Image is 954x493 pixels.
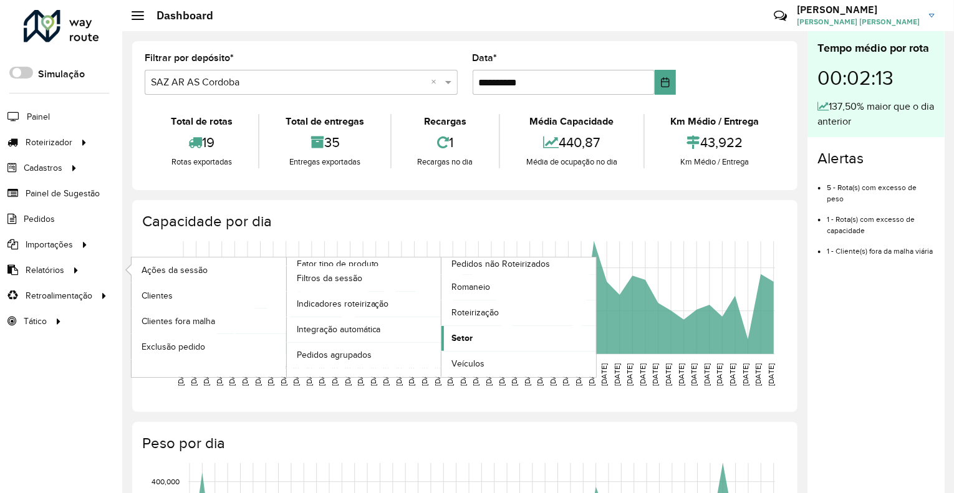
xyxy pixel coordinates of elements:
[305,363,313,386] text: [DATE]
[176,363,185,386] text: [DATE]
[142,289,173,302] span: Clientes
[827,173,935,204] li: 5 - Rota(s) com excesso de peso
[38,67,85,82] label: Simulação
[503,156,640,168] div: Média de ocupação no dia
[562,363,570,386] text: [DATE]
[473,50,498,65] label: Data
[716,363,724,386] text: [DATE]
[549,363,557,386] text: [DATE]
[587,363,595,386] text: [DATE]
[263,156,387,168] div: Entregas exportadas
[677,363,685,386] text: [DATE]
[523,363,531,386] text: [DATE]
[827,204,935,236] li: 1 - Rota(s) com excesso de capacidade
[451,332,473,345] span: Setor
[356,363,364,386] text: [DATE]
[287,257,597,376] a: Pedidos não Roteirizados
[152,477,180,486] text: 400,000
[148,114,255,129] div: Total de rotas
[254,363,262,386] text: [DATE]
[145,50,234,65] label: Filtrar por depósito
[754,363,762,386] text: [DATE]
[24,161,62,175] span: Cadastros
[433,363,441,386] text: [DATE]
[287,292,441,317] a: Indicadores roteirização
[228,363,236,386] text: [DATE]
[574,363,582,386] text: [DATE]
[817,99,935,129] div: 137,50% maior que o dia anterior
[441,352,596,376] a: Veículos
[132,257,286,282] a: Ações da sessão
[652,363,660,386] text: [DATE]
[382,363,390,386] text: [DATE]
[148,156,255,168] div: Rotas exportadas
[202,363,210,386] text: [DATE]
[797,4,920,16] h3: [PERSON_NAME]
[503,129,640,156] div: 440,87
[297,323,381,336] span: Integração automática
[26,187,100,200] span: Painel de Sugestão
[420,363,428,386] text: [DATE]
[827,236,935,257] li: 1 - Cliente(s) fora da malha viária
[132,257,441,376] a: Fator tipo de produto
[690,363,698,386] text: [DATE]
[503,114,640,129] div: Média Capacidade
[287,266,441,291] a: Filtros da sessão
[817,150,935,168] h4: Alertas
[344,363,352,386] text: [DATE]
[27,110,50,123] span: Painel
[24,315,47,328] span: Tático
[26,289,92,302] span: Retroalimentação
[797,16,920,27] span: [PERSON_NAME] [PERSON_NAME]
[297,257,379,270] span: Fator tipo de produto
[215,363,223,386] text: [DATE]
[451,257,550,270] span: Pedidos não Roteirizados
[266,363,274,386] text: [DATE]
[451,280,490,294] span: Romaneio
[655,70,676,95] button: Choose Date
[279,363,287,386] text: [DATE]
[24,213,55,226] span: Pedidos
[703,363,711,386] text: [DATE]
[297,297,389,310] span: Indicadores roteirização
[648,114,782,129] div: Km Médio / Entrega
[287,343,441,368] a: Pedidos agrupados
[317,363,325,386] text: [DATE]
[297,272,362,285] span: Filtros da sessão
[648,156,782,168] div: Km Médio / Entrega
[472,363,480,386] text: [DATE]
[431,75,442,90] span: Clear all
[451,357,484,370] span: Veículos
[446,363,454,386] text: [DATE]
[26,136,72,149] span: Roteirizador
[767,363,775,386] text: [DATE]
[142,434,785,452] h4: Peso por dia
[817,57,935,99] div: 00:02:13
[648,129,782,156] div: 43,922
[330,363,339,386] text: [DATE]
[626,363,634,386] text: [DATE]
[287,317,441,342] a: Integração automática
[441,326,596,351] a: Setor
[241,363,249,386] text: [DATE]
[451,306,499,319] span: Roteirização
[369,363,377,386] text: [DATE]
[395,156,496,168] div: Recargas no dia
[395,129,496,156] div: 1
[600,363,608,386] text: [DATE]
[190,363,198,386] text: [DATE]
[26,264,64,277] span: Relatórios
[144,9,213,22] h2: Dashboard
[638,363,647,386] text: [DATE]
[741,363,749,386] text: [DATE]
[297,348,372,361] span: Pedidos agrupados
[395,114,496,129] div: Recargas
[132,283,286,308] a: Clientes
[613,363,621,386] text: [DATE]
[292,363,300,386] text: [DATE]
[510,363,518,386] text: [DATE]
[459,363,467,386] text: [DATE]
[484,363,493,386] text: [DATE]
[142,264,208,277] span: Ações da sessão
[132,334,286,359] a: Exclusão pedido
